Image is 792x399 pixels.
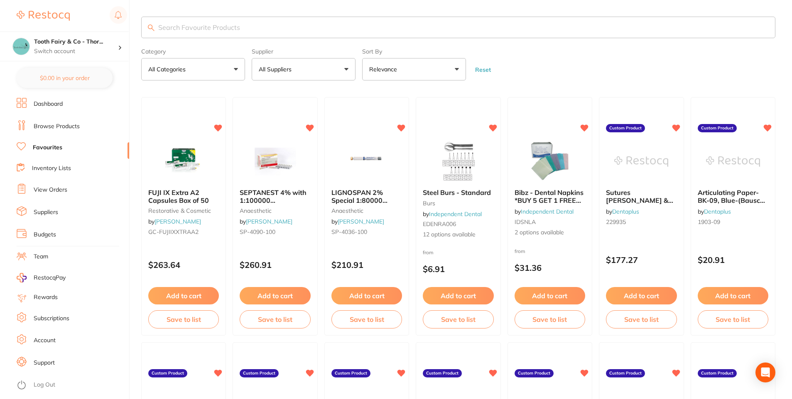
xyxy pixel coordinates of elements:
img: Sutures Vicryl Johnson & Johnson Ethicon 3/0-22mm-1/2c-45cm, conv cutting - Box12 [614,141,668,182]
button: Save to list [240,310,310,328]
a: Support [34,359,55,367]
span: 1903-09 [698,218,720,226]
button: Save to list [148,310,219,328]
a: View Orders [34,186,67,194]
button: Add to cart [148,287,219,304]
img: RestocqPay [17,273,27,282]
span: SP-4090-100 [240,228,275,236]
a: [PERSON_NAME] [154,218,201,225]
a: Team [34,253,48,261]
button: Save to list [698,310,768,328]
span: Bibz - Dental Napkins *BUY 5 GET 1 FREE OF THE SAME**PRICE DROP** [515,188,585,219]
span: RestocqPay [34,274,66,282]
a: Suppliers [34,208,58,217]
b: Steel Burs - Standard [423,189,493,196]
b: FUJI IX Extra A2 Capsules Box of 50 [148,189,219,204]
span: from [515,248,525,254]
p: $177.27 [606,255,677,265]
a: Rewards [34,293,58,302]
p: $260.91 [240,260,310,270]
img: Restocq Logo [17,11,70,21]
label: Custom Product [698,124,737,132]
a: Independent Dental [521,208,574,215]
p: All Categories [148,65,189,73]
span: 12 options available [423,231,493,239]
label: Custom Product [240,369,279,377]
label: Custom Product [423,369,462,377]
a: Log Out [34,381,55,389]
label: Sort By [362,48,466,55]
span: Articulating Paper- BK-09, Blue-(Bausch), 200 strip/pkt [698,188,768,212]
a: Budgets [34,231,56,239]
span: EDENRA006 [423,220,456,228]
button: Relevance [362,58,466,80]
span: by [423,210,482,218]
button: Log Out [17,379,127,392]
span: by [148,218,201,225]
p: Switch account [34,47,118,56]
span: 229935 [606,218,626,226]
label: Category [141,48,245,55]
button: $0.00 in your order [17,68,113,88]
a: Dashboard [34,100,63,108]
b: Bibz - Dental Napkins *BUY 5 GET 1 FREE OF THE SAME**PRICE DROP** [515,189,585,204]
a: Browse Products [34,122,80,131]
span: Steel Burs - Standard [423,188,491,197]
span: LIGNOSPAN 2% Special 1:80000 [MEDICAL_DATA] 2.2ml 2xBox 50 Blue [331,188,396,219]
button: All Suppliers [252,58,356,80]
label: Custom Product [698,369,737,377]
img: Steel Burs - Standard [431,141,485,182]
small: anaesthetic [240,207,310,214]
button: Save to list [331,310,402,328]
button: Add to cart [606,287,677,304]
a: Independent Dental [429,210,482,218]
h4: Tooth Fairy & Co - Thornlands [34,38,118,46]
button: Save to list [515,310,585,328]
div: Open Intercom Messenger [755,363,775,382]
p: $210.91 [331,260,402,270]
p: $31.36 [515,263,585,272]
a: [PERSON_NAME] [246,218,292,225]
a: Subscriptions [34,314,69,323]
span: FUJI IX Extra A2 Capsules Box of 50 [148,188,209,204]
small: anaesthetic [331,207,402,214]
b: Sutures Vicryl Johnson & Johnson Ethicon 3/0-22mm-1/2c-45cm, conv cutting - Box12 [606,189,677,204]
p: $263.64 [148,260,219,270]
button: All Categories [141,58,245,80]
button: Save to list [606,310,677,328]
button: Add to cart [240,287,310,304]
span: IDSNLA [515,218,536,226]
p: Relevance [369,65,400,73]
button: Add to cart [698,287,768,304]
span: by [698,208,731,215]
button: Add to cart [331,287,402,304]
a: Dentaplus [704,208,731,215]
label: Supplier [252,48,356,55]
a: [PERSON_NAME] [338,218,384,225]
img: FUJI IX Extra A2 Capsules Box of 50 [157,141,211,182]
b: LIGNOSPAN 2% Special 1:80000 adrenalin 2.2ml 2xBox 50 Blue [331,189,402,204]
label: Custom Product [515,369,554,377]
a: Account [34,336,56,345]
img: Articulating Paper- BK-09, Blue-(Bausch), 200 strip/pkt [706,141,760,182]
button: Add to cart [515,287,585,304]
span: SP-4036-100 [331,228,367,236]
img: Bibz - Dental Napkins *BUY 5 GET 1 FREE OF THE SAME**PRICE DROP** [523,141,577,182]
button: Add to cart [423,287,493,304]
a: Restocq Logo [17,6,70,25]
a: Dentaplus [612,208,639,215]
small: restorative & cosmetic [148,207,219,214]
label: Custom Product [148,369,187,377]
label: Custom Product [606,369,645,377]
span: by [606,208,639,215]
a: Inventory Lists [32,164,71,173]
p: $20.91 [698,255,768,265]
p: All Suppliers [259,65,295,73]
small: burs [423,200,493,207]
span: GC-FUJIIXXTRAA2 [148,228,199,236]
img: Tooth Fairy & Co - Thornlands [13,38,29,55]
input: Search Favourite Products [141,17,775,38]
a: Favourites [33,144,62,152]
button: Reset [473,66,493,73]
label: Custom Product [331,369,370,377]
